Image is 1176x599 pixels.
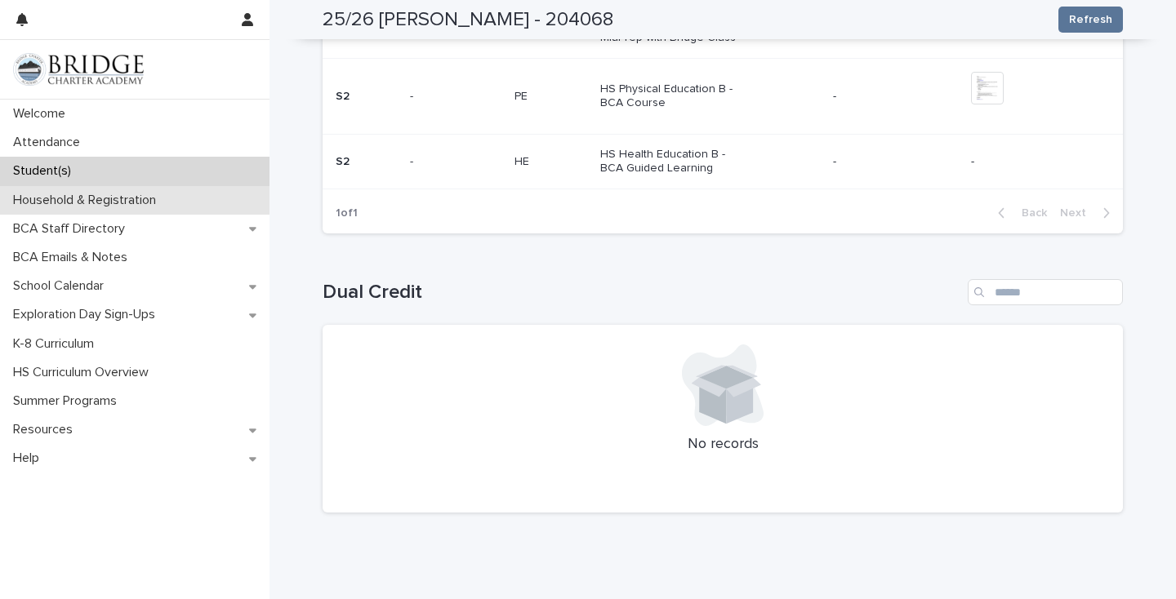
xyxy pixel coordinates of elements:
p: K-8 Curriculum [7,336,107,352]
tr: S2-- PEPE HS Physical Education B - BCA Course- [323,58,1123,135]
button: Back [985,206,1053,220]
p: HS Health Education B - BCA Guided Learning [600,148,737,175]
p: HE [514,152,532,169]
p: Household & Registration [7,193,169,208]
p: Summer Programs [7,393,130,409]
p: Exploration Day Sign-Ups [7,307,168,322]
p: Resources [7,422,86,437]
p: BCA Emails & Notes [7,250,140,265]
input: Search [968,279,1123,305]
p: - [410,152,416,169]
p: - [833,90,958,104]
p: Welcome [7,106,78,122]
p: School Calendar [7,278,117,294]
p: Help [7,450,52,466]
h1: Dual Credit [323,281,961,304]
p: 1 of 1 [323,193,371,233]
p: HS Physical Education B - BCA Course [600,82,737,110]
span: Refresh [1069,11,1112,28]
img: V1C1m3IdTEidaUdm9Hs0 [13,53,144,86]
p: S2 [336,155,397,169]
button: Refresh [1058,7,1123,33]
p: S2 [336,90,397,104]
p: - [833,155,958,169]
h2: 25/26 [PERSON_NAME] - 204068 [323,8,613,32]
p: - [410,87,416,104]
tr: S2-- HEHE HS Health Education B - BCA Guided Learning-- [323,135,1123,189]
p: BCA Staff Directory [7,221,138,237]
p: HS Curriculum Overview [7,365,162,380]
span: Back [1012,207,1047,219]
p: No records [342,436,1103,454]
p: PE [514,87,531,104]
p: Student(s) [7,163,84,179]
p: - [971,155,1097,169]
span: Next [1060,207,1096,219]
p: Attendance [7,135,93,150]
button: Next [1053,206,1123,220]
